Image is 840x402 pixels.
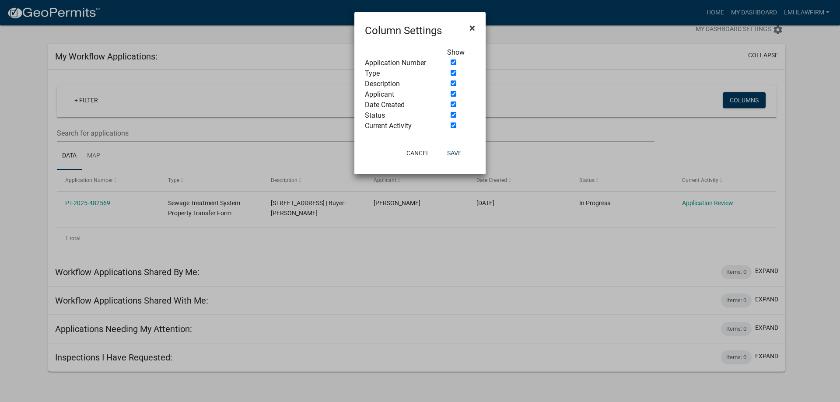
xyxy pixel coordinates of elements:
div: Show [441,47,482,58]
div: Description [358,79,441,89]
h4: Column Settings [365,23,442,38]
div: Application Number [358,58,441,68]
div: Applicant [358,89,441,100]
button: Cancel [399,145,437,161]
div: Date Created [358,100,441,110]
div: Type [358,68,441,79]
button: Save [440,145,469,161]
div: Current Activity [358,121,441,131]
div: Status [358,110,441,121]
button: Close [462,16,482,40]
span: × [469,22,475,34]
